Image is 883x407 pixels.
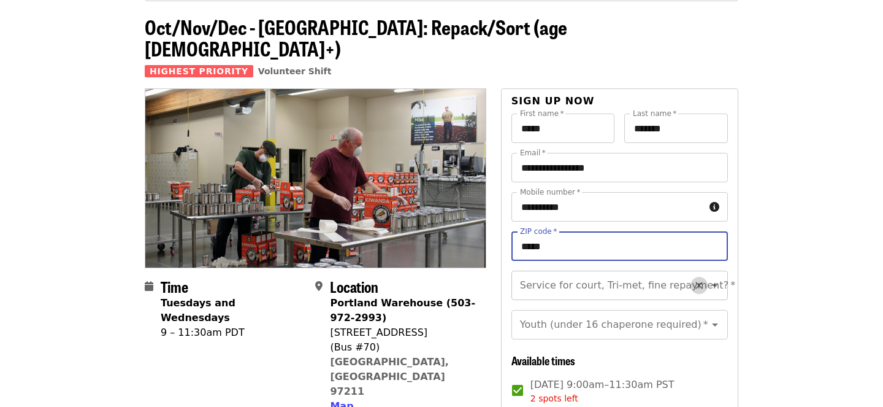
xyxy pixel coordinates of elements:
[511,95,595,107] span: Sign up now
[520,149,546,157] label: Email
[145,281,153,292] i: calendar icon
[520,110,564,117] label: First name
[330,356,449,397] a: [GEOGRAPHIC_DATA], [GEOGRAPHIC_DATA] 97211
[330,340,476,355] div: (Bus #70)
[530,393,578,403] span: 2 spots left
[511,352,575,368] span: Available times
[145,12,567,63] span: Oct/Nov/Dec - [GEOGRAPHIC_DATA]: Repack/Sort (age [DEMOGRAPHIC_DATA]+)
[161,276,188,297] span: Time
[330,276,378,297] span: Location
[330,325,476,340] div: [STREET_ADDRESS]
[315,281,323,292] i: map-marker-alt icon
[709,201,719,213] i: circle-info icon
[624,114,728,143] input: Last name
[145,65,253,77] span: Highest Priority
[706,277,724,294] button: Open
[161,325,305,340] div: 9 – 11:30am PDT
[511,153,728,182] input: Email
[690,277,708,294] button: Clear
[706,316,724,333] button: Open
[633,110,676,117] label: Last name
[511,192,705,222] input: Mobile number
[530,378,675,405] span: [DATE] 9:00am–11:30am PST
[145,89,486,267] img: Oct/Nov/Dec - Portland: Repack/Sort (age 16+) organized by Oregon Food Bank
[511,114,615,143] input: First name
[161,297,235,324] strong: Tuesdays and Wednesdays
[520,188,580,196] label: Mobile number
[520,228,557,235] label: ZIP code
[258,66,332,76] a: Volunteer Shift
[330,297,475,324] strong: Portland Warehouse (503-972-2993)
[511,231,728,261] input: ZIP code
